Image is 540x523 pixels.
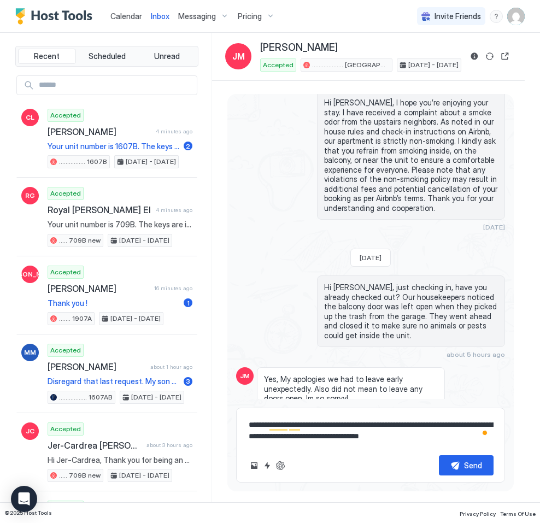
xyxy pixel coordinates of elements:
span: Hi Jer-Cardrea, Thank you for being an excellent guest! We've given you a 5-star review, and if y... [48,455,192,465]
button: Scheduled [78,49,136,64]
span: Disregard that last request. My son said we are going anyway. Make the sun shine! The sun will he... [48,377,179,386]
span: ..... 709B new [59,236,101,245]
span: Your unit number is 1607B. The keys are in the lockbox mounted on the door. The combination code ... [48,142,179,151]
button: Quick reply [261,459,274,472]
textarea: To enrich screen reader interactions, please activate Accessibility in Grammarly extension settings [248,415,494,446]
a: Terms Of Use [500,507,536,519]
span: Invite Friends [435,11,481,21]
span: ..... 709B new [59,471,101,480]
span: Pricing [238,11,262,21]
div: tab-group [15,46,198,67]
span: Privacy Policy [460,510,496,517]
div: menu [490,10,503,23]
span: ....... 1907A [59,314,92,324]
button: Sync reservation [483,50,496,63]
button: Unread [138,49,196,64]
span: ................. 1607AB [59,392,113,402]
span: [DATE] - [DATE] [110,314,161,324]
span: JC [26,426,34,436]
span: ................ 1607B [59,157,107,167]
span: Accepted [263,60,294,70]
span: Messaging [178,11,216,21]
span: 4 minutes ago [156,207,192,214]
span: [DATE] [360,254,381,262]
span: Terms Of Use [500,510,536,517]
span: JM [232,50,245,63]
span: Unread [154,51,180,61]
span: Hi [PERSON_NAME], just checking in, have you already checked out? Our housekeepers noticed the ba... [324,283,498,340]
span: Accepted [50,110,81,120]
span: 1 [187,299,190,307]
span: 16 minutes ago [154,285,192,292]
span: Your unit number is 709B. The keys are in the lockboxes mounted on the doors. The combination cod... [48,220,192,230]
span: Inbox [151,11,169,21]
a: Privacy Policy [460,507,496,519]
span: Scheduled [89,51,126,61]
span: [DATE] - [DATE] [408,60,459,70]
input: Input Field [34,76,197,95]
button: Recent [18,49,76,64]
span: Jer-Cardrea [PERSON_NAME] [48,440,142,451]
a: Host Tools Logo [15,8,97,25]
span: [DATE] - [DATE] [126,157,176,167]
span: CL [26,113,34,122]
span: about 5 hours ago [447,350,505,359]
div: Open Intercom Messenger [11,486,37,512]
span: about 3 hours ago [146,442,192,449]
span: 4 minutes ago [156,128,192,135]
span: Accepted [50,424,81,434]
span: Royal [PERSON_NAME] El [48,204,151,215]
span: Recent [34,51,60,61]
span: [DATE] [483,223,505,231]
span: Thank you ! [48,298,179,308]
button: ChatGPT Auto Reply [274,459,287,472]
button: Send [439,455,494,475]
a: Calendar [110,10,142,22]
span: © 2025 Host Tools [4,509,52,516]
span: MM [24,348,36,357]
span: 3 [186,377,190,385]
span: [DATE] - [DATE] [119,471,169,480]
button: Open reservation [498,50,512,63]
span: Calendar [110,11,142,21]
span: Accepted [50,267,81,277]
span: Accepted [50,345,81,355]
span: [PERSON_NAME] [48,283,150,294]
span: Yes, My apologies we had to leave early unexpectedly. Also did not mean to leave any doors open. ... [264,374,438,403]
span: JM [240,371,250,381]
span: ................... [GEOGRAPHIC_DATA] [312,60,390,70]
span: about 1 hour ago [150,363,192,371]
span: [PERSON_NAME] [48,126,151,137]
div: Send [464,460,482,471]
div: User profile [507,8,525,25]
span: 2 [186,142,190,150]
button: Upload image [248,459,261,472]
span: RG [25,191,35,201]
span: [DATE] - [DATE] [131,392,181,402]
button: Reservation information [468,50,481,63]
span: [PERSON_NAME] [48,361,146,372]
span: [PERSON_NAME] [260,42,338,54]
span: Hi [PERSON_NAME], I hope you’re enjoying your stay. I have received a complaint about a smoke odo... [324,98,498,213]
a: Inbox [151,10,169,22]
span: Accepted [50,189,81,198]
span: [DATE] - [DATE] [119,236,169,245]
span: [PERSON_NAME] [3,269,57,279]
